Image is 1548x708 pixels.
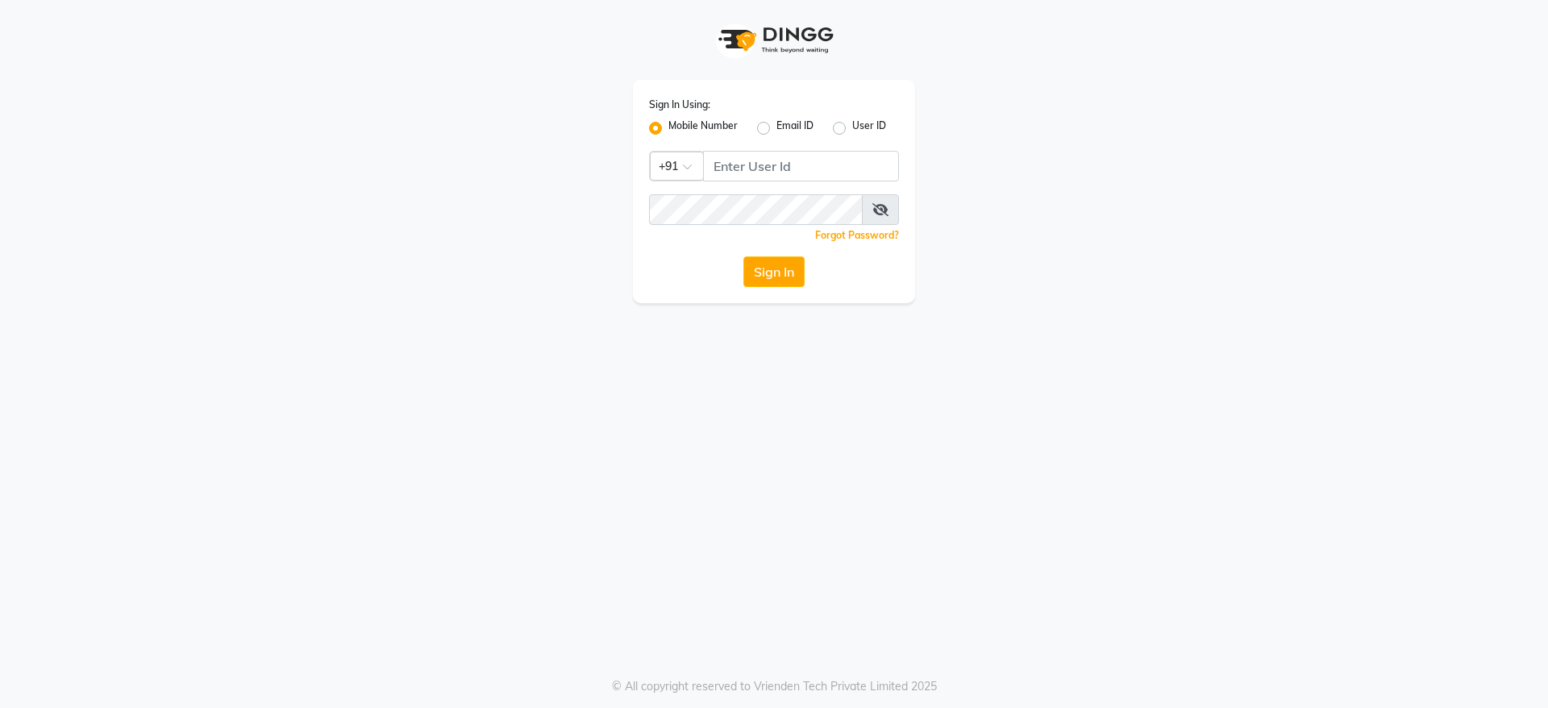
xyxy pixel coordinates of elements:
[852,119,886,138] label: User ID
[649,194,863,225] input: Username
[709,16,838,64] img: logo1.svg
[776,119,814,138] label: Email ID
[815,229,899,241] a: Forgot Password?
[668,119,738,138] label: Mobile Number
[743,256,805,287] button: Sign In
[703,151,899,181] input: Username
[649,98,710,112] label: Sign In Using:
